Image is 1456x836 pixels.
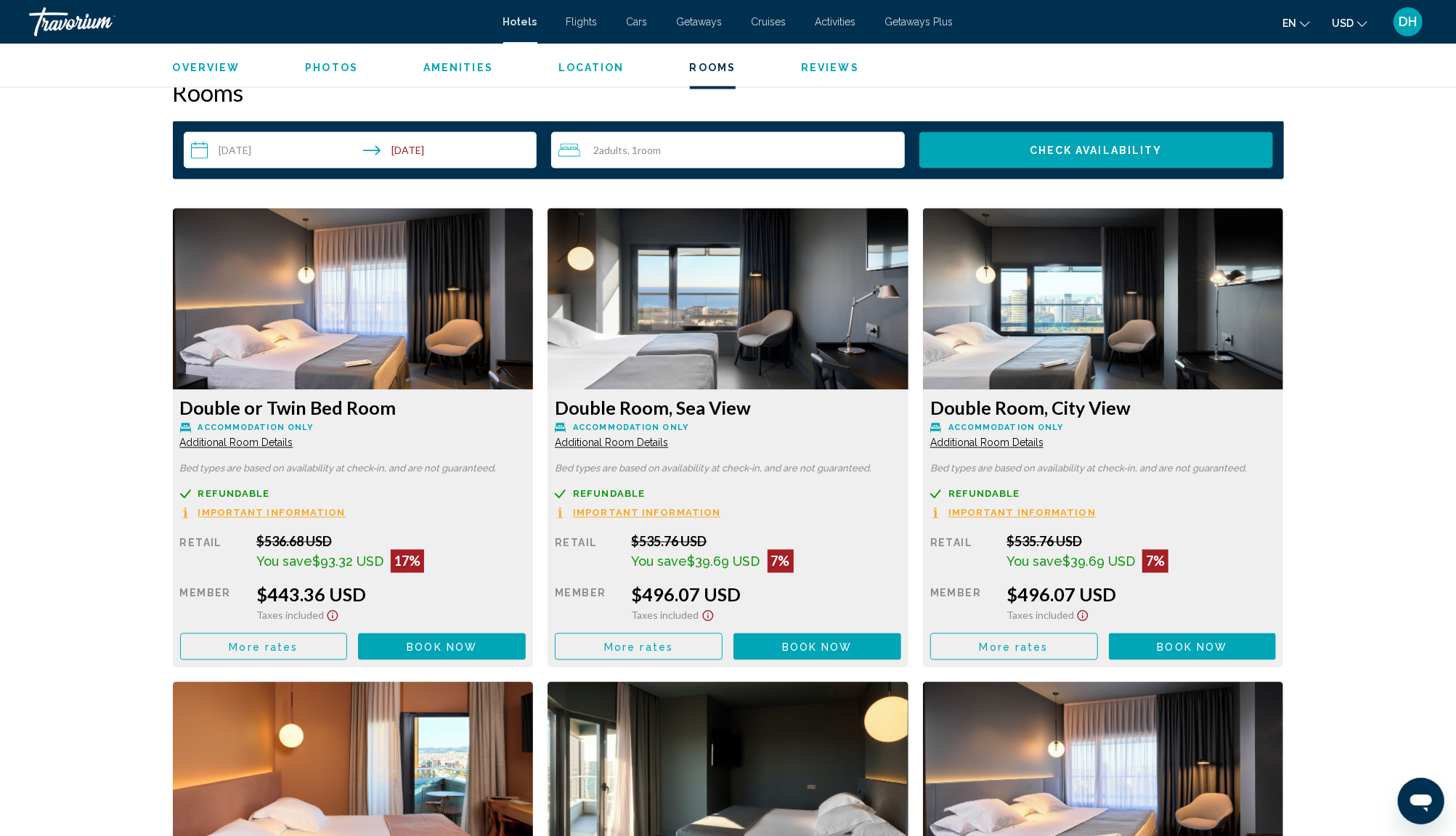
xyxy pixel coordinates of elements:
div: 7% [768,550,794,573]
a: Travorium [29,7,489,36]
span: Accommodation Only [948,423,1064,433]
span: Book now [1158,641,1228,653]
div: $496.07 USD [632,584,901,606]
a: Refundable [555,489,901,500]
div: Retail [930,534,996,573]
button: Book now [733,633,901,660]
button: Amenities [423,61,493,74]
button: Photos [305,61,358,74]
button: Reviews [801,61,859,74]
span: More rates [980,641,1049,653]
button: User Menu [1389,7,1427,37]
div: Retail [180,534,245,573]
button: Book now [358,633,526,660]
div: 17% [391,550,424,573]
div: Search widget [184,132,1273,169]
span: More rates [604,641,673,653]
div: Member [555,584,620,622]
a: Hotels [503,16,537,28]
span: Refundable [573,490,645,499]
a: Refundable [180,489,526,500]
span: Additional Room Details [180,437,293,449]
button: Change currency [1332,12,1367,33]
h3: Double or Twin Bed Room [180,397,526,419]
button: Book now [1109,633,1277,660]
a: Refundable [930,489,1277,500]
span: Overview [173,62,240,73]
p: Bed types are based on availability at check-in, and are not guaranteed. [180,464,526,474]
span: Adults [599,144,627,156]
button: Important Information [930,507,1096,519]
a: Getaways [677,16,723,28]
button: Change language [1282,12,1310,33]
div: $535.76 USD [632,534,901,550]
span: $39.69 USD [1062,554,1135,569]
span: Important Information [948,508,1096,518]
span: Activities [816,16,856,28]
span: , 1 [627,145,661,156]
div: 7% [1142,550,1168,573]
button: Show Taxes and Fees disclaimer [699,606,717,622]
span: USD [1332,17,1354,29]
span: Important Information [198,508,346,518]
div: $496.07 USD [1006,584,1276,606]
span: Accommodation Only [573,423,688,433]
span: DH [1399,15,1418,29]
button: Show Taxes and Fees disclaimer [324,606,341,622]
span: Additional Room Details [555,437,668,449]
span: Additional Room Details [930,437,1044,449]
span: You save [256,554,312,569]
span: Room [638,144,661,156]
span: You save [632,554,688,569]
div: $535.76 USD [1006,534,1276,550]
span: Refundable [948,490,1020,499]
div: $443.36 USD [256,584,526,606]
span: More rates [229,641,298,653]
p: Bed types are based on availability at check-in, and are not guaranteed. [930,464,1277,474]
a: Cruises [752,16,786,28]
div: Member [930,584,996,622]
button: More rates [930,633,1098,660]
div: $536.68 USD [256,534,526,550]
iframe: Button to launch messaging window [1398,778,1444,824]
button: Important Information [555,507,720,519]
img: fcf6ae01-7584-485a-8613-f9e2f1266f19.jpeg [548,208,908,390]
div: Member [180,584,245,622]
p: Bed types are based on availability at check-in, and are not guaranteed. [555,464,901,474]
span: Book now [407,641,477,653]
button: More rates [555,633,723,660]
span: Book now [782,641,853,653]
a: Getaways Plus [885,16,953,28]
button: Travelers: 2 adults, 0 children [551,132,905,169]
a: Cars [627,16,648,28]
div: Retail [555,534,620,573]
button: More rates [180,633,348,660]
span: $39.69 USD [688,554,760,569]
h2: Rooms [173,78,1284,107]
span: en [1282,17,1296,29]
span: You save [1006,554,1062,569]
img: a7ffc682-1d4a-4587-a66b-2d1bec95f997.jpeg [173,208,534,390]
button: Show Taxes and Fees disclaimer [1074,606,1091,622]
button: Check-in date: Dec 16, 2025 Check-out date: Dec 20, 2025 [184,132,537,169]
button: Check Availability [919,132,1273,169]
span: Taxes included [1006,609,1074,622]
span: Check Availability [1030,145,1163,157]
img: 1af22cb4-cd1b-4eea-92f2-26aab7d33426.jpeg [923,208,1284,390]
button: Rooms [690,61,736,74]
h3: Double Room, Sea View [555,397,901,419]
a: Flights [566,16,598,28]
button: Location [558,61,625,74]
span: 2 [593,145,627,156]
span: Important Information [573,508,720,518]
